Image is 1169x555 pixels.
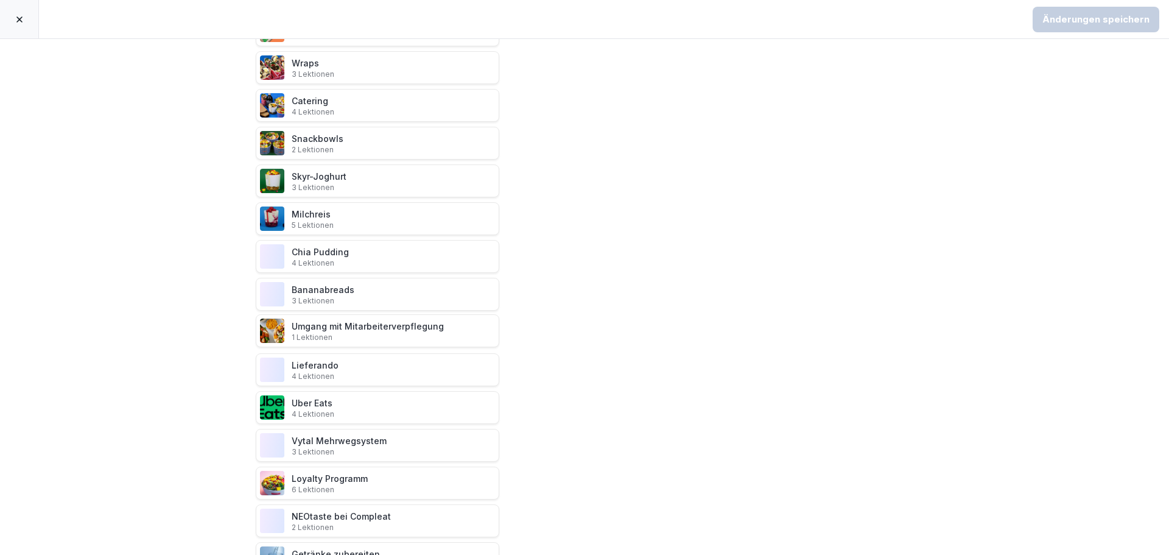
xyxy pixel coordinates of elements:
img: cwy3cqc0sgjeqdnvj46bfiuc.png [260,244,284,269]
img: rpof62booatp1zk0s0h8eopk.png [260,509,284,533]
div: Skyr-Joghurt3 Lektionen [256,164,499,197]
div: Uber Eats4 Lektionen [256,391,499,424]
div: Vytal Mehrwegsystem [292,434,387,457]
div: Milchreis [292,208,334,230]
p: 4 Lektionen [292,107,334,117]
div: Umgang mit Mitarbeiterverpflegung [292,320,444,342]
div: NEOtaste bei Compleat2 Lektionen [256,504,499,537]
img: c1q9yz7v4rwsx4s3law0f8jr.png [260,395,284,420]
img: gbza9u3srtk7261bb70snsy5.png [260,282,284,306]
div: Milchreis5 Lektionen [256,202,499,235]
img: x3clw0gkygo02pbkk0m1hosl.png [260,169,284,193]
p: 2 Lektionen [292,523,391,532]
img: yet54viyy5xowpqmur0gsc79.png [260,55,284,80]
div: Catering [292,94,334,117]
div: Skyr-Joghurt [292,170,346,193]
p: 3 Lektionen [292,183,346,193]
div: Umgang mit Mitarbeiterverpflegung1 Lektionen [256,314,499,347]
div: Snackbowls2 Lektionen [256,127,499,160]
div: Wraps [292,57,334,79]
p: 1 Lektionen [292,333,444,342]
div: Snackbowls [292,132,343,155]
div: NEOtaste bei Compleat [292,510,391,532]
div: Uber Eats [292,397,334,419]
img: hymic6sd6qnzxza05pkm2l1r.png [260,471,284,495]
p: 6 Lektionen [292,485,368,495]
img: ocnhbe0f9rvd6lfdyiyybzpm.png [260,358,284,382]
div: Lieferando [292,359,339,381]
img: zkbfe9lknimvc5uq7omlwqjo.png [260,319,284,343]
div: Chia Pudding4 Lektionen [256,240,499,273]
div: Catering4 Lektionen [256,89,499,122]
img: pr2pv3819ywg1krodngndps1.png [260,93,284,118]
div: Bananabreads [292,283,354,306]
p: 3 Lektionen [292,69,334,79]
div: Loyalty Programm6 Lektionen [256,467,499,500]
p: 4 Lektionen [292,372,339,381]
p: 3 Lektionen [292,296,354,306]
p: 5 Lektionen [292,221,334,230]
div: Bananabreads3 Lektionen [256,278,499,311]
p: 4 Lektionen [292,258,349,268]
p: 3 Lektionen [292,447,387,457]
div: Vytal Mehrwegsystem3 Lektionen [256,429,499,462]
div: Wraps3 Lektionen [256,51,499,84]
img: sdde0xpqa8w9qgrc4vru8ipj.png [260,131,284,155]
div: Chia Pudding [292,246,349,268]
p: 2 Lektionen [292,145,343,155]
div: Lieferando4 Lektionen [256,353,499,386]
div: Loyalty Programm [292,472,368,495]
p: 4 Lektionen [292,409,334,419]
img: ejn2qzcp7q5eykzsx90mhlsr.png [260,433,284,458]
button: Änderungen speichern [1033,7,1159,32]
div: Änderungen speichern [1042,13,1150,26]
img: w5xu6rbdgqj82vpoprfl4cgx.png [260,207,284,231]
